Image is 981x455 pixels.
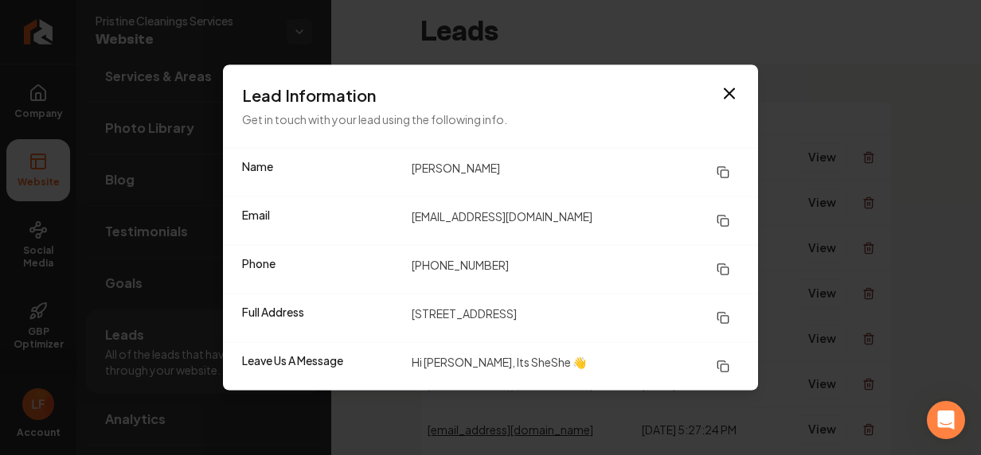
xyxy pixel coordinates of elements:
[242,158,399,187] dt: Name
[242,110,739,129] p: Get in touch with your lead using the following info.
[412,158,739,187] dd: [PERSON_NAME]
[242,304,399,332] dt: Full Address
[412,304,739,332] dd: [STREET_ADDRESS]
[242,352,399,381] dt: Leave Us A Message
[412,352,739,381] dd: Hi [PERSON_NAME], Its SheShe 👋
[242,255,399,284] dt: Phone
[242,84,739,107] h3: Lead Information
[412,255,739,284] dd: [PHONE_NUMBER]
[412,207,739,235] dd: [EMAIL_ADDRESS][DOMAIN_NAME]
[242,207,399,235] dt: Email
